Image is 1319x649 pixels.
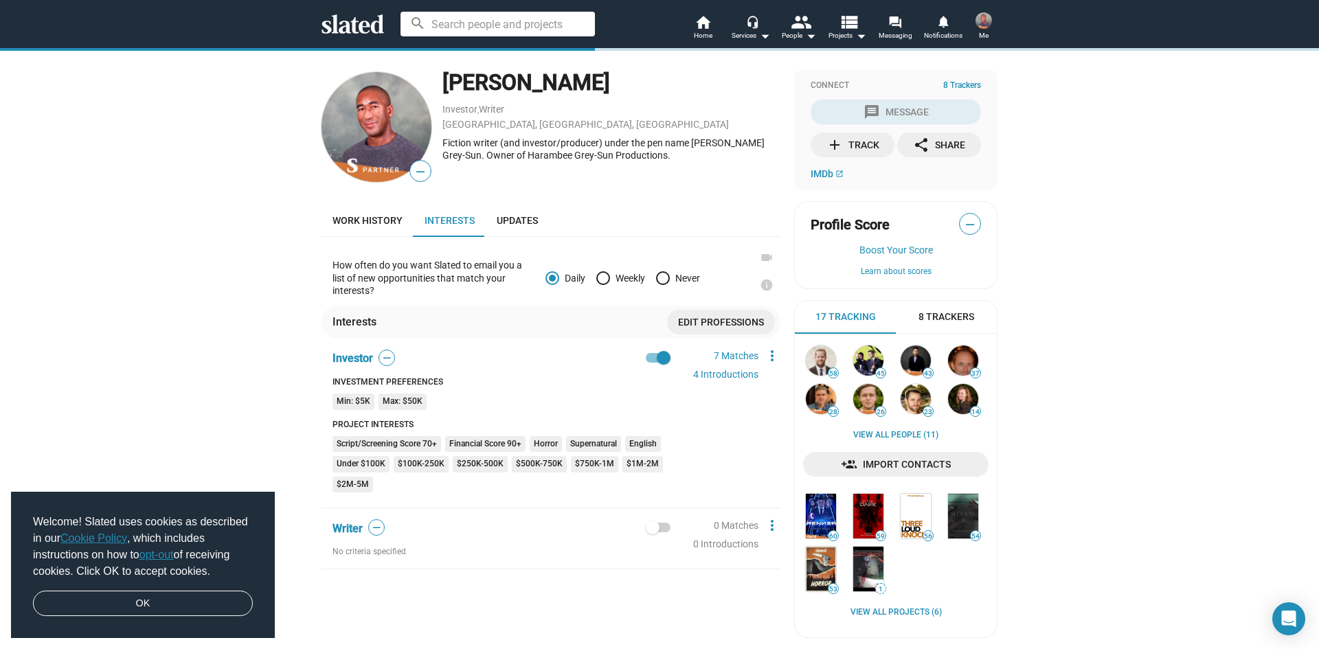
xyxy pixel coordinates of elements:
[806,345,836,376] img: Robert Ogden Barnum
[332,420,670,431] div: Project Interests
[332,477,373,493] mat-chip: $2M-5M
[732,27,770,44] div: Services
[879,27,912,44] span: Messaging
[888,15,901,28] mat-icon: forum
[876,585,886,593] span: 1
[453,456,508,472] mat-chip: $250K-500K
[401,12,595,36] input: Search people and projects
[782,27,816,44] div: People
[901,384,931,414] img: Preston DeFrancis
[828,585,838,593] span: 53
[803,491,839,541] a: Renner
[803,544,839,594] a: A Family Affair
[923,408,933,416] span: 23
[853,547,883,591] img: Brain Eater
[622,456,663,472] mat-chip: $1M-2M
[811,80,981,91] div: Connect
[775,14,823,44] button: People
[442,137,780,162] div: Fiction writer (and investor/producer) under the pen name [PERSON_NAME] Grey-Sun. Owner of Haramb...
[332,394,374,410] mat-chip: Min: $5K
[425,215,475,226] span: Interests
[11,492,275,639] div: cookieconsent
[693,369,758,380] a: 4 Introductions
[678,310,764,334] span: Edit professions
[806,494,836,538] img: Renner
[913,137,929,153] mat-icon: share
[477,106,479,114] span: ,
[948,384,978,414] img: Trysta A. Bissett
[850,544,886,594] a: Brain Eater
[811,266,981,277] button: Learn about scores
[322,204,414,237] a: Work history
[923,369,933,378] span: 43
[803,452,989,477] a: Import Contacts
[967,10,1000,45] button: Kelvin ReeseMe
[760,278,774,292] mat-icon: info
[876,532,886,540] span: 59
[850,607,942,618] a: View all Projects (6)
[727,14,775,44] button: Services
[901,345,931,376] img: Richard J. Bosner
[764,348,780,364] mat-icon: more_vert
[332,522,363,535] span: Writer
[864,100,929,124] div: Message
[679,14,727,44] a: Home
[486,204,549,237] a: Updates
[695,14,711,30] mat-icon: home
[610,273,645,284] span: Weekly
[828,27,866,44] span: Projects
[971,532,980,540] span: 54
[394,456,449,472] mat-chip: $100K-250K
[811,168,833,179] span: IMDb
[923,532,933,540] span: 56
[60,532,127,544] a: Cookie Policy
[756,27,773,44] mat-icon: arrow_drop_down
[853,27,869,44] mat-icon: arrow_drop_down
[924,27,962,44] span: Notifications
[876,408,886,416] span: 26
[811,216,890,234] span: Profile Score
[714,519,758,532] div: 0 Matches
[410,163,431,181] span: —
[971,408,980,416] span: 14
[746,15,758,27] mat-icon: headset_mic
[332,436,441,453] mat-chip: Script/Screening Score 70+
[864,104,880,120] mat-icon: message
[322,72,431,182] img: Kelvin Reese
[332,215,403,226] span: Work history
[791,12,811,32] mat-icon: people
[479,104,504,115] a: Writer
[332,352,373,365] span: Investor
[828,408,838,416] span: 28
[332,315,382,329] div: Interests
[835,170,844,178] mat-icon: open_in_new
[442,104,477,115] a: Investor
[898,491,934,541] a: Three Loud Knocks
[414,204,486,237] a: Interests
[839,12,859,32] mat-icon: view_list
[332,547,670,558] div: No criteria specified
[918,311,974,324] span: 8 Trackers
[1272,602,1305,635] div: Open Intercom Messenger
[948,494,978,538] img: SHADOW
[497,215,538,226] span: Updates
[811,133,894,157] button: Track
[897,133,981,157] button: Share
[850,491,886,541] a: In the Dark
[693,538,758,551] div: 0 Introductions
[694,27,712,44] span: Home
[826,133,879,157] div: Track
[566,436,621,453] mat-chip: Supernatural
[764,517,780,534] mat-icon: more_vert
[979,27,989,44] span: Me
[853,430,938,441] a: View all People (11)
[530,436,562,453] mat-chip: Horror
[571,456,618,472] mat-chip: $750K-1M
[625,436,661,453] mat-chip: English
[802,27,819,44] mat-icon: arrow_drop_down
[936,14,949,27] mat-icon: notifications
[871,14,919,44] a: Messaging
[945,491,981,541] a: SHADOW
[753,278,780,306] a: Learn more
[971,369,980,378] span: 37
